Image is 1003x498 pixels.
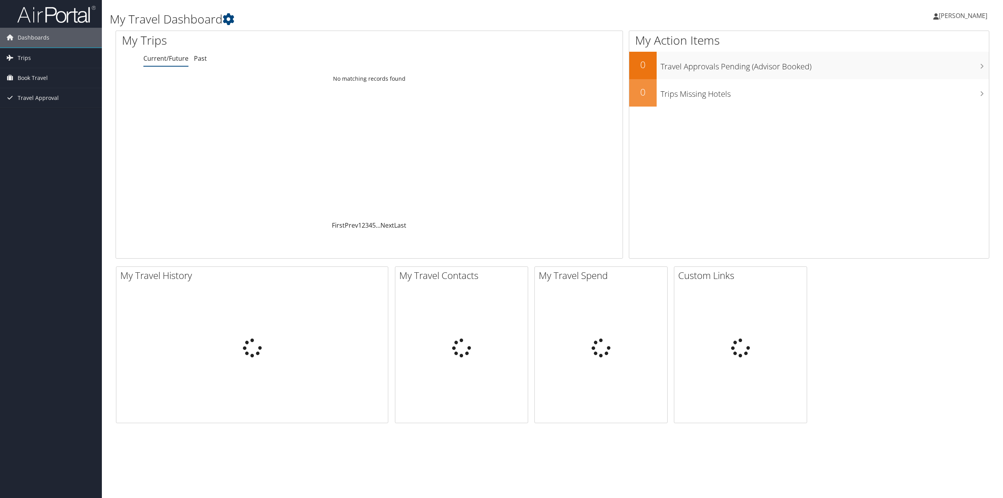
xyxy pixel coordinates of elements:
h3: Trips Missing Hotels [661,85,989,100]
a: 0Travel Approvals Pending (Advisor Booked) [629,52,989,79]
a: 3 [365,221,369,230]
a: Last [394,221,406,230]
h2: My Travel Contacts [399,269,528,282]
a: 1 [358,221,362,230]
h2: Custom Links [678,269,807,282]
span: Trips [18,48,31,68]
a: Current/Future [143,54,188,63]
span: Dashboards [18,28,49,47]
a: [PERSON_NAME] [933,4,995,27]
h2: My Travel History [120,269,388,282]
a: 5 [372,221,376,230]
a: Next [380,221,394,230]
h2: My Travel Spend [539,269,667,282]
a: Prev [345,221,358,230]
h1: My Action Items [629,32,989,49]
span: … [376,221,380,230]
h1: My Travel Dashboard [110,11,700,27]
a: 0Trips Missing Hotels [629,79,989,107]
span: [PERSON_NAME] [939,11,987,20]
td: No matching records found [116,72,623,86]
span: Travel Approval [18,88,59,108]
a: 2 [362,221,365,230]
h3: Travel Approvals Pending (Advisor Booked) [661,57,989,72]
h2: 0 [629,85,657,99]
span: Book Travel [18,68,48,88]
img: airportal-logo.png [17,5,96,24]
a: 4 [369,221,372,230]
a: Past [194,54,207,63]
a: First [332,221,345,230]
h2: 0 [629,58,657,71]
h1: My Trips [122,32,406,49]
